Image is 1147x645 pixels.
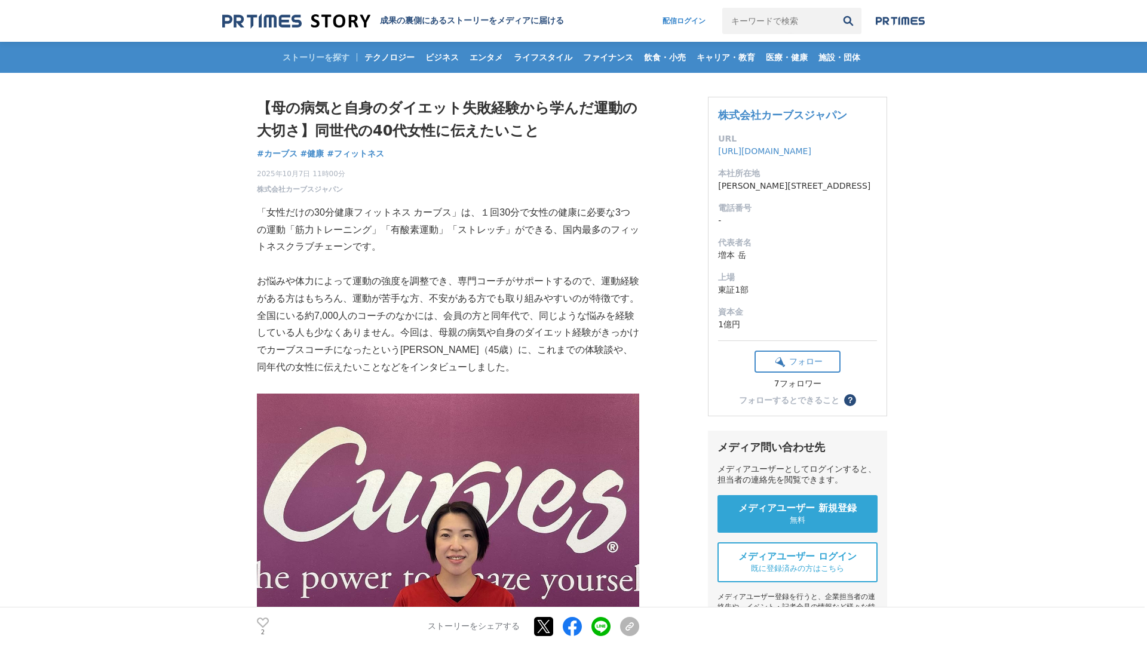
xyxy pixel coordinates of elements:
[718,133,877,145] dt: URL
[578,52,638,63] span: ファイナンス
[718,318,877,331] dd: 1億円
[814,52,865,63] span: 施設・団体
[718,249,877,262] dd: 増本 岳
[257,148,298,160] a: #カーブス
[718,236,877,249] dt: 代表者名
[790,515,805,526] span: 無料
[717,440,878,454] div: メディア問い合わせ先
[835,8,861,34] button: 検索
[718,180,877,192] dd: [PERSON_NAME][STREET_ADDRESS]
[465,42,508,73] a: エンタメ
[509,52,577,63] span: ライフスタイル
[257,273,639,308] p: お悩みや体力によって運動の強度を調整でき、専門コーチがサポートするので、運動経験がある方はもちろん、運動が苦手な方、不安がある方でも取り組みやすいのが特徴です。
[717,464,878,486] div: メディアユーザーとしてログインすると、担当者の連絡先を閲覧できます。
[717,592,878,643] div: メディアユーザー登録を行うと、企業担当者の連絡先や、イベント・記者会見の情報など様々な特記情報を閲覧できます。 ※内容はストーリー・プレスリリースにより異なります。
[722,8,835,34] input: キーワードで検索
[846,396,854,404] span: ？
[738,502,857,515] span: メディアユーザー 新規登録
[465,52,508,63] span: エンタメ
[844,394,856,406] button: ？
[718,306,877,318] dt: 資本金
[718,202,877,214] dt: 電話番号
[739,396,839,404] div: フォローするとできること
[814,42,865,73] a: 施設・団体
[327,148,384,159] span: #フィットネス
[257,629,269,635] p: 2
[257,97,639,143] h1: 【母の病気と自身のダイエット失敗経験から学んだ運動の大切さ】同世代の40代女性に伝えたいこと
[718,214,877,227] dd: -
[692,42,760,73] a: キャリア・教育
[257,168,345,179] span: 2025年10月7日 11時00分
[257,184,343,195] a: 株式会社カーブスジャパン
[257,308,639,376] p: 全国にいる約7,000人のコーチのなかには、会員の方と同年代で、同じような悩みを経験している人も少なくありません。今回は、母親の病気や自身のダイエット経験がきっかけでカーブスコーチになったという...
[578,42,638,73] a: ファイナンス
[718,284,877,296] dd: 東証1部
[380,16,564,26] h2: 成果の裏側にあるストーリーをメディアに届ける
[755,379,841,389] div: 7フォロワー
[717,495,878,533] a: メディアユーザー 新規登録 無料
[738,551,857,563] span: メディアユーザー ログイン
[639,52,691,63] span: 飲食・小売
[428,621,520,632] p: ストーリーをシェアする
[257,204,639,256] p: 「女性だけの30分健康フィットネス カーブス」は、１回30分で女性の健康に必要な3つの運動「筋力トレーニング」「有酸素運動」「ストレッチ」ができる、国内最多のフィットネスクラブチェーンです。
[718,109,847,121] a: 株式会社カーブスジャパン
[421,42,464,73] a: ビジネス
[761,52,812,63] span: 医療・健康
[327,148,384,160] a: #フィットネス
[718,146,811,156] a: [URL][DOMAIN_NAME]
[421,52,464,63] span: ビジネス
[718,271,877,284] dt: 上場
[360,52,419,63] span: テクノロジー
[257,148,298,159] span: #カーブス
[751,563,844,574] span: 既に登録済みの方はこちら
[876,16,925,26] img: prtimes
[222,13,370,29] img: 成果の裏側にあるストーリーをメディアに届ける
[222,13,564,29] a: 成果の裏側にあるストーリーをメディアに届ける 成果の裏側にあるストーリーをメディアに届ける
[300,148,324,159] span: #健康
[718,167,877,180] dt: 本社所在地
[651,8,717,34] a: 配信ログイン
[755,351,841,373] button: フォロー
[761,42,812,73] a: 医療・健康
[717,542,878,582] a: メディアユーザー ログイン 既に登録済みの方はこちら
[692,52,760,63] span: キャリア・教育
[300,148,324,160] a: #健康
[509,42,577,73] a: ライフスタイル
[639,42,691,73] a: 飲食・小売
[360,42,419,73] a: テクノロジー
